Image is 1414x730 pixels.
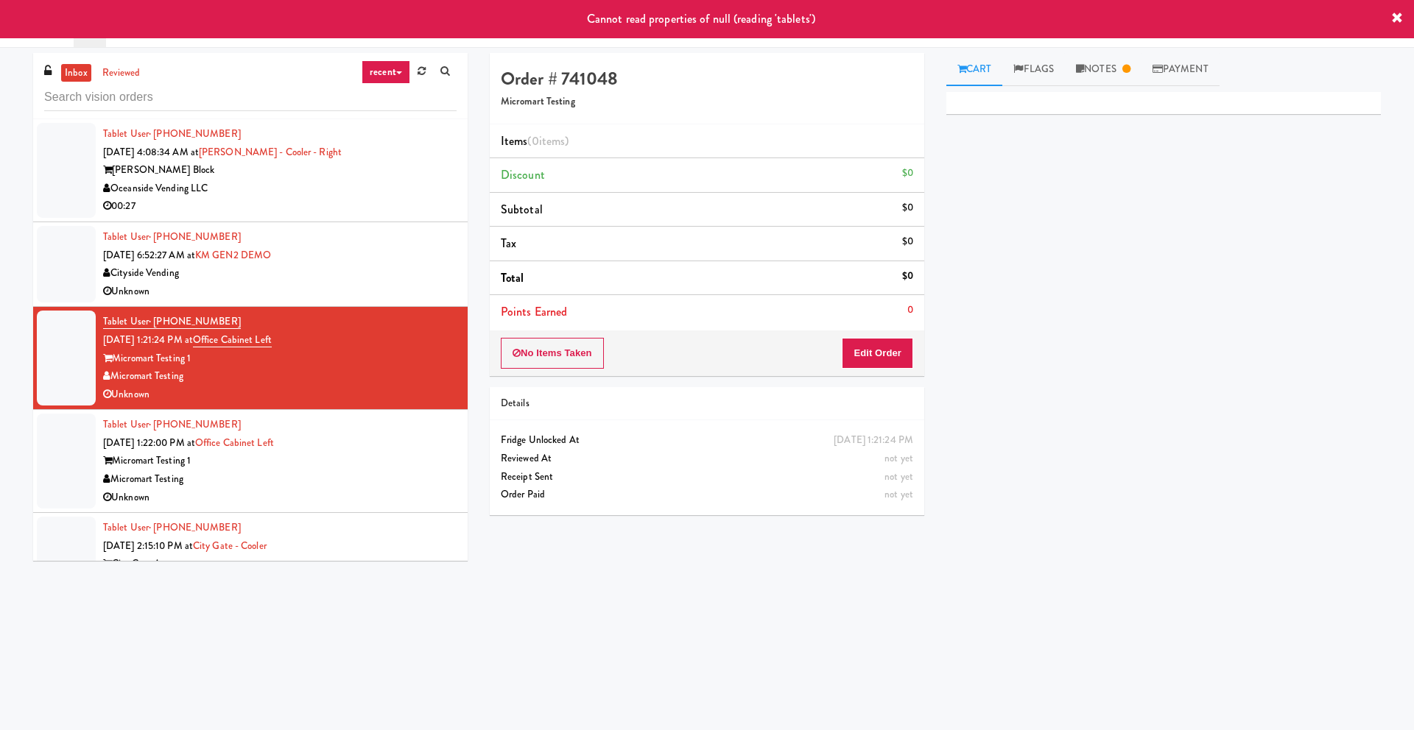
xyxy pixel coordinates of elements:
[61,64,91,82] a: inbox
[501,201,543,218] span: Subtotal
[884,451,913,465] span: not yet
[149,314,241,328] span: · [PHONE_NUMBER]
[199,145,342,159] a: [PERSON_NAME] - Cooler - Right
[103,367,457,386] div: Micromart Testing
[149,417,241,431] span: · [PHONE_NUMBER]
[501,338,604,369] button: No Items Taken
[539,132,566,149] ng-pluralize: items
[103,180,457,198] div: Oceanside Vending LLC
[103,470,457,489] div: Micromart Testing
[99,64,144,82] a: reviewed
[501,235,516,252] span: Tax
[834,431,913,450] div: [DATE] 1:21:24 PM
[1142,53,1220,86] a: Payment
[103,283,457,301] div: Unknown
[193,539,267,553] a: City Gate - Cooler
[501,69,913,88] h4: Order # 741048
[33,307,468,410] li: Tablet User· [PHONE_NUMBER][DATE] 1:21:24 PM atOffice Cabinet LeftMicromart Testing 1Micromart Te...
[44,84,457,111] input: Search vision orders
[195,436,274,450] a: Office Cabinet Left
[103,386,457,404] div: Unknown
[103,489,457,507] div: Unknown
[501,269,524,286] span: Total
[501,132,569,149] span: Items
[149,127,241,141] span: · [PHONE_NUMBER]
[103,436,195,450] span: [DATE] 1:22:00 PM at
[902,267,913,286] div: $0
[103,350,457,368] div: Micromart Testing 1
[103,197,457,216] div: 00:27
[103,145,199,159] span: [DATE] 4:08:34 AM at
[103,539,193,553] span: [DATE] 2:15:10 PM at
[33,222,468,307] li: Tablet User· [PHONE_NUMBER][DATE] 6:52:27 AM atKM GEN2 DEMOCityside VendingUnknown
[1002,53,1065,86] a: Flags
[501,303,567,320] span: Points Earned
[33,119,468,222] li: Tablet User· [PHONE_NUMBER][DATE] 4:08:34 AM at[PERSON_NAME] - Cooler - Right[PERSON_NAME] BlockO...
[103,452,457,470] div: Micromart Testing 1
[362,60,410,84] a: recent
[195,248,271,262] a: KM GEN2 DEMO
[1065,53,1142,86] a: Notes
[33,513,468,616] li: Tablet User· [PHONE_NUMBER][DATE] 2:15:10 PM atCity Gate - CoolerCity Gate ApartmentsVend [US_STA...
[501,450,913,468] div: Reviewed At
[103,230,241,244] a: Tablet User· [PHONE_NUMBER]
[103,161,457,180] div: [PERSON_NAME] Block
[884,469,913,483] span: not yet
[103,248,195,262] span: [DATE] 6:52:27 AM at
[103,264,457,283] div: Cityside Vending
[907,301,913,319] div: 0
[902,164,913,182] div: $0
[501,468,913,486] div: Receipt Sent
[884,487,913,501] span: not yet
[587,10,815,27] span: Cannot read properties of null (reading 'tablets')
[501,486,913,504] div: Order Paid
[501,166,545,183] span: Discount
[946,53,1003,86] a: Cart
[501,394,913,413] div: Details
[149,520,241,534] span: · [PHONE_NUMBER]
[527,132,569,149] span: (0 )
[501,431,913,450] div: Fridge Unlocked At
[103,333,193,347] span: [DATE] 1:21:24 PM at
[103,555,457,573] div: City Gate Apartments
[902,233,913,251] div: $0
[33,410,468,513] li: Tablet User· [PHONE_NUMBER][DATE] 1:22:00 PM atOffice Cabinet LeftMicromart Testing 1Micromart Te...
[103,127,241,141] a: Tablet User· [PHONE_NUMBER]
[103,417,241,431] a: Tablet User· [PHONE_NUMBER]
[149,230,241,244] span: · [PHONE_NUMBER]
[193,333,272,347] a: Office Cabinet Left
[902,199,913,217] div: $0
[103,314,241,329] a: Tablet User· [PHONE_NUMBER]
[842,338,913,369] button: Edit Order
[103,520,241,534] a: Tablet User· [PHONE_NUMBER]
[501,96,913,107] h5: Micromart Testing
